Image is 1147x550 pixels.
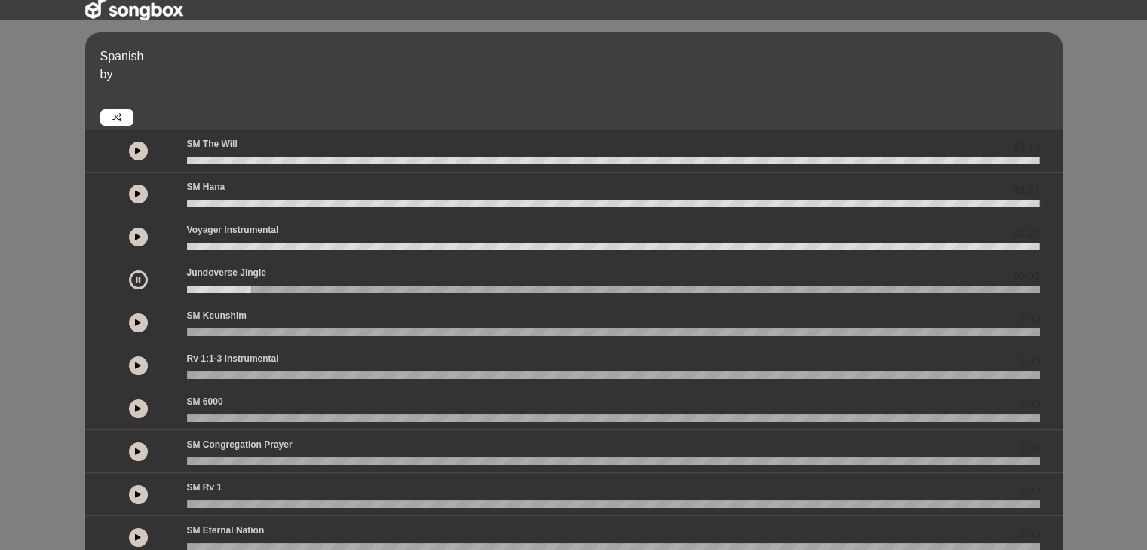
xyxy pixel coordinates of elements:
span: 0.00 [1019,311,1039,327]
p: Rv 1:1-3 Instrumental [187,352,279,365]
span: by [100,68,113,81]
p: Voyager Instrumental [187,223,279,237]
span: 03:10 [1013,139,1039,155]
span: 00:02 [1013,268,1039,284]
span: 0.00 [1019,354,1039,370]
p: SM 6000 [187,395,223,408]
span: 0.00 [1019,440,1039,456]
p: SM Eternal Nation [187,524,265,537]
span: 0.00 [1019,526,1039,542]
p: SM Congregation Prayer [187,438,293,451]
p: SM Keunshim [187,309,247,322]
p: SM Rv 1 [187,481,222,494]
span: 02:20 [1013,225,1039,241]
span: 0.00 [1019,397,1039,413]
span: 0.00 [1019,483,1039,499]
p: SM The Will [187,137,238,151]
p: SM Hana [187,180,225,194]
span: 03:27 [1013,182,1039,198]
p: Spanish [100,47,1059,66]
p: Jundoverse Jingle [187,266,266,280]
